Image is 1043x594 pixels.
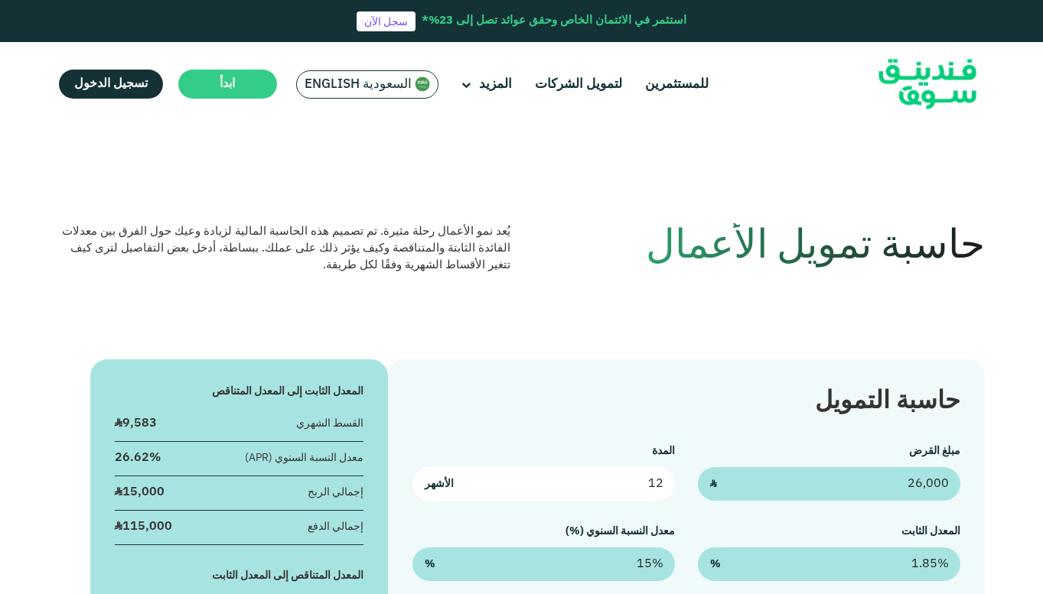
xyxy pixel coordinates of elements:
div: المعدل المتناقص إلى المعدل الثابت [115,568,364,584]
span: المزيد [479,78,512,91]
span: تسجيل الدخول [74,78,148,89]
div: استثمر في الائتمان الخاص وحقق عوائد تصل إلى 23%* [422,12,686,30]
a: للمستثمرين [641,72,712,97]
label: المعدل الثابت [901,526,960,537]
span: 15,000 [122,486,165,498]
span: الأشهر [425,476,454,492]
div: المعدل الثابت إلى المعدل المتناقص [115,384,364,400]
a: لتمويل الشركات [531,72,626,97]
h1: حاسبة تمويل الأعمال [533,223,985,271]
label: مبلغ القرض [909,446,960,456]
div: 26.62% [115,450,161,466]
label: المدة [652,446,675,456]
div: حاسبة التمويل [412,384,960,420]
div: القسط الشهري [296,416,363,432]
img: SA Flag [415,76,430,92]
div: إجمالي الربح [308,485,363,501]
div: ʢ [115,518,172,535]
span: ʢ [710,476,716,492]
div: ʢ [115,484,165,501]
a: سجل الآن [357,11,416,31]
div: معدل النسبة السنوي (APR) [245,450,363,466]
div: ʢ [115,415,157,432]
span: % [425,557,435,573]
div: إجمالي الدفع [308,519,363,535]
span: ابدأ [220,78,235,89]
span: السعودية English [305,76,412,93]
img: Logo [852,46,1002,123]
div: يُعد نمو الأعمال رحلة مثيرة. تم تصميم هذه الحاسبة المالية لزيادة وعيك حول الفرق بين معدلات الفائد... [59,223,510,274]
span: % [710,557,721,573]
label: معدل النسبة السنوي (%) [566,526,675,537]
span: 9,583 [122,417,157,429]
a: تسجيل الدخول [59,70,163,99]
span: 115,000 [122,521,172,532]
